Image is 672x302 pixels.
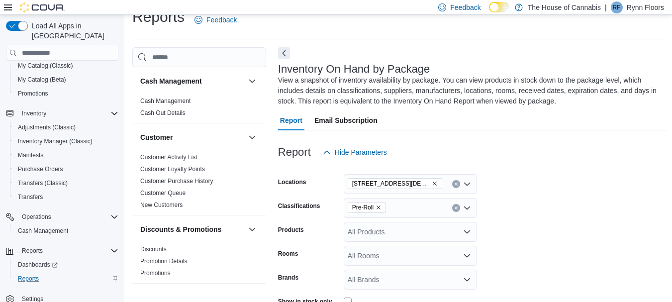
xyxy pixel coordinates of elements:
button: Open list of options [463,204,471,212]
a: Cash Management [140,98,191,104]
span: Customer Purchase History [140,177,213,185]
span: Pre-Roll [352,202,374,212]
a: Customer Activity List [140,154,197,161]
span: Customer Activity List [140,153,197,161]
button: Adjustments (Classic) [10,120,122,134]
span: Cash Out Details [140,109,186,117]
button: Discounts & Promotions [140,224,244,234]
button: Transfers [10,190,122,204]
span: New Customers [140,201,183,209]
span: Promotions [140,269,171,277]
label: Products [278,226,304,234]
button: Remove 1 Church St, Unit 9 Keswick from selection in this group [432,181,438,187]
span: Inventory [22,109,46,117]
a: Dashboards [10,258,122,272]
button: Inventory Manager (Classic) [10,134,122,148]
h3: Report [278,146,311,158]
span: Cash Management [14,225,118,237]
span: Promotions [18,90,48,98]
span: My Catalog (Classic) [18,62,73,70]
span: Reports [14,273,118,285]
span: Manifests [18,151,43,159]
span: Cash Management [140,97,191,105]
button: Open list of options [463,276,471,284]
span: Customer Queue [140,189,186,197]
a: Promotion Details [140,258,188,265]
a: Customer Loyalty Points [140,166,205,173]
button: Hide Parameters [319,142,391,162]
button: Purchase Orders [10,162,122,176]
span: Transfers (Classic) [14,177,118,189]
span: Transfers (Classic) [18,179,68,187]
a: Cash Management [14,225,72,237]
span: Reports [18,275,39,283]
a: New Customers [140,201,183,208]
span: Inventory [18,107,118,119]
button: Operations [2,210,122,224]
a: Dashboards [14,259,62,271]
h3: Cash Management [140,76,202,86]
span: Report [280,110,302,130]
a: Reports [14,273,43,285]
div: Discounts & Promotions [132,243,266,283]
span: Dark Mode [489,12,489,13]
span: Transfers [18,193,43,201]
a: Transfers (Classic) [14,177,72,189]
span: Discounts [140,245,167,253]
p: The House of Cannabis [528,1,601,13]
a: Customer Purchase History [140,178,213,185]
span: My Catalog (Beta) [18,76,66,84]
button: Open list of options [463,180,471,188]
span: Transfers [14,191,118,203]
span: Purchase Orders [18,165,63,173]
span: Hide Parameters [335,147,387,157]
span: Purchase Orders [14,163,118,175]
button: Inventory [2,106,122,120]
span: Load All Apps in [GEOGRAPHIC_DATA] [28,21,118,41]
span: Dashboards [18,261,58,269]
span: Reports [18,245,118,257]
span: Manifests [14,149,118,161]
button: Clear input [452,180,460,188]
span: Feedback [206,15,237,25]
button: Remove Pre-Roll from selection in this group [376,204,382,210]
a: Feedback [191,10,241,30]
a: Promotions [140,270,171,277]
label: Rooms [278,250,298,258]
a: Promotions [14,88,52,100]
span: Cash Management [18,227,68,235]
button: My Catalog (Classic) [10,59,122,73]
button: Inventory [18,107,50,119]
button: Open list of options [463,252,471,260]
button: Clear input [452,204,460,212]
button: Transfers (Classic) [10,176,122,190]
span: Dashboards [14,259,118,271]
h3: Customer [140,132,173,142]
span: My Catalog (Classic) [14,60,118,72]
span: Operations [22,213,51,221]
span: Email Subscription [314,110,378,130]
button: Manifests [10,148,122,162]
span: Feedback [450,2,480,12]
div: View a snapshot of inventory availability by package. You can view products in stock down to the ... [278,75,663,106]
button: Cash Management [10,224,122,238]
button: Customer [140,132,244,142]
button: Reports [2,244,122,258]
span: Operations [18,211,118,223]
span: Pre-Roll [348,202,386,213]
a: Discounts [140,246,167,253]
a: Customer Queue [140,190,186,197]
a: Inventory Manager (Classic) [14,135,96,147]
a: My Catalog (Beta) [14,74,70,86]
a: Adjustments (Classic) [14,121,80,133]
a: Cash Out Details [140,109,186,116]
button: Cash Management [140,76,244,86]
a: Purchase Orders [14,163,67,175]
h3: Discounts & Promotions [140,224,221,234]
p: Rynn Floors [627,1,664,13]
button: Next [278,47,290,59]
span: Adjustments (Classic) [14,121,118,133]
span: Reports [22,247,43,255]
span: My Catalog (Beta) [14,74,118,86]
label: Locations [278,178,306,186]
